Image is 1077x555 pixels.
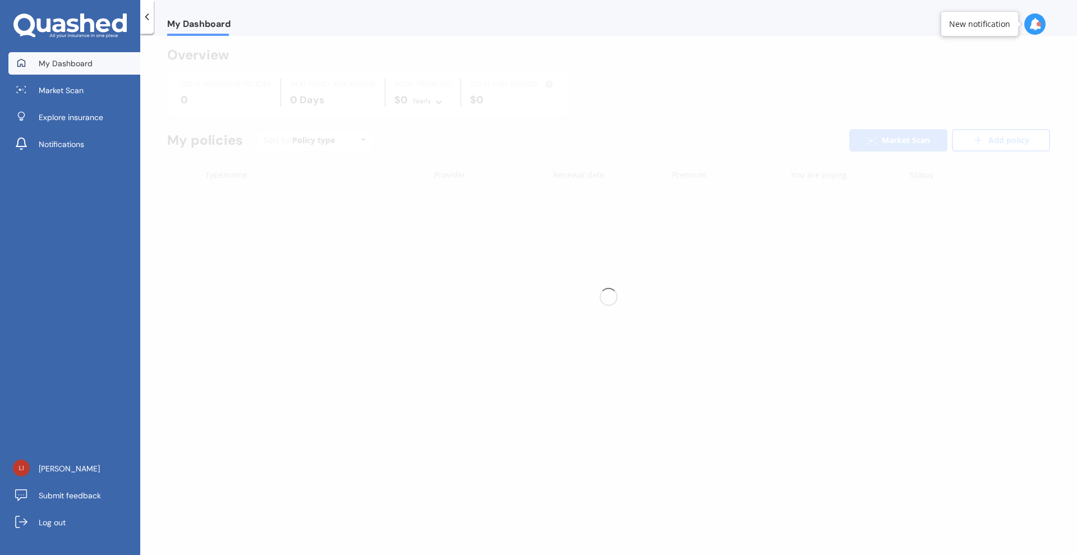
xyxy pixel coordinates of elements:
[39,85,84,96] span: Market Scan
[39,112,103,123] span: Explore insurance
[39,490,101,501] span: Submit feedback
[8,106,140,129] a: Explore insurance
[167,19,231,34] span: My Dashboard
[39,58,93,69] span: My Dashboard
[8,133,140,155] a: Notifications
[8,52,140,75] a: My Dashboard
[8,511,140,534] a: Log out
[8,457,140,480] a: [PERSON_NAME]
[13,460,30,476] img: 97e5979d245ad337873c022601db033a
[39,517,66,528] span: Log out
[949,19,1010,30] div: New notification
[8,484,140,507] a: Submit feedback
[39,463,100,474] span: [PERSON_NAME]
[39,139,84,150] span: Notifications
[8,79,140,102] a: Market Scan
